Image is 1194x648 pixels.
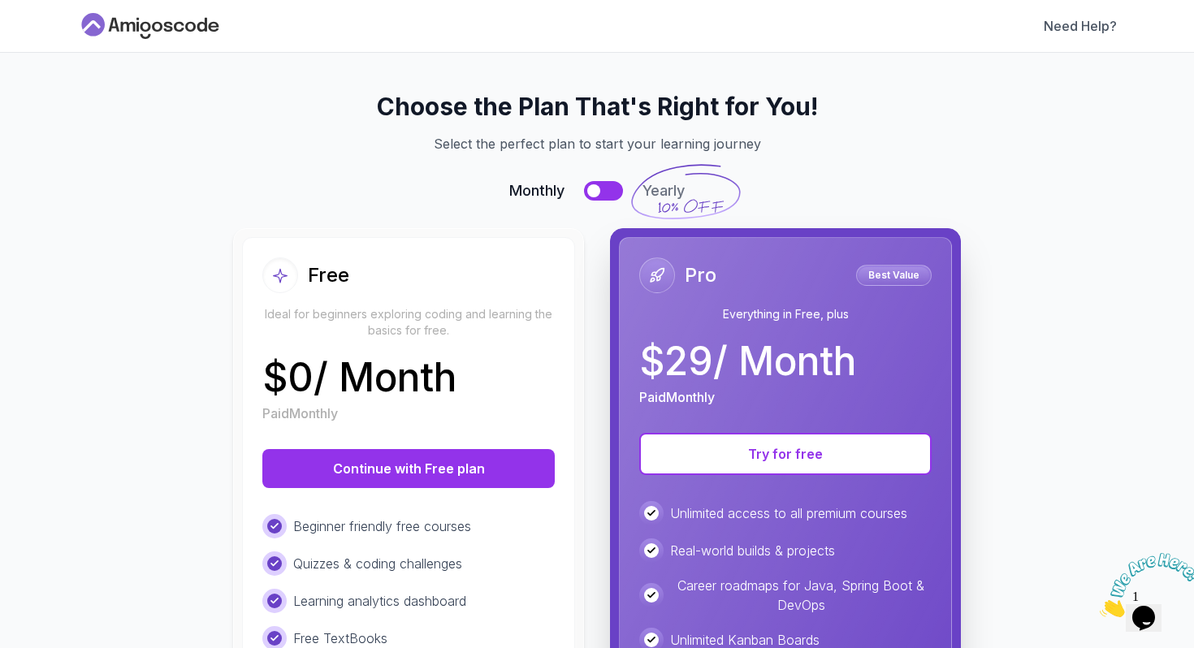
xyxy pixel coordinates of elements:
span: 1 [6,6,13,20]
h2: Pro [685,262,716,288]
p: Real-world builds & projects [670,541,835,560]
a: Need Help? [1044,16,1117,36]
img: Chat attention grabber [6,6,107,71]
p: Beginner friendly free courses [293,516,471,536]
p: Free TextBooks [293,629,387,648]
button: Try for free [639,433,932,475]
p: $ 29 / Month [639,342,856,381]
p: Ideal for beginners exploring coding and learning the basics for free. [262,306,555,339]
h2: Choose the Plan That's Right for You! [97,92,1097,121]
p: $ 0 / Month [262,358,456,397]
p: Paid Monthly [262,404,338,423]
p: Select the perfect plan to start your learning journey [97,134,1097,153]
p: Career roadmaps for Java, Spring Boot & DevOps [670,576,932,615]
span: Monthly [509,179,565,202]
p: Quizzes & coding challenges [293,554,462,573]
iframe: chat widget [1093,546,1194,624]
p: Learning analytics dashboard [293,591,466,611]
h2: Free [308,262,349,288]
p: Paid Monthly [639,387,715,407]
button: Continue with Free plan [262,449,555,488]
p: Best Value [859,267,929,283]
p: Everything in Free, plus [639,306,932,322]
p: Unlimited access to all premium courses [670,503,907,523]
